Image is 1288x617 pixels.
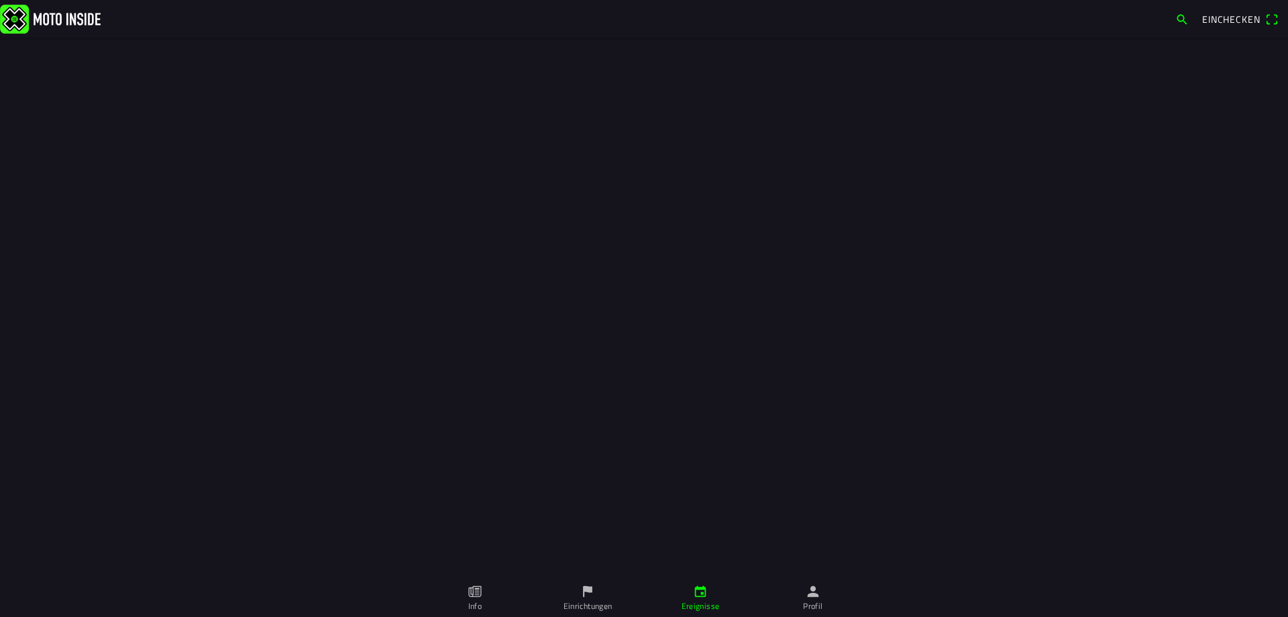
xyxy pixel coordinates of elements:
ion-icon: person [806,584,820,599]
span: Einchecken [1202,12,1260,26]
ion-label: Info [468,600,482,612]
ion-icon: flag [580,584,595,599]
ion-label: Einrichtungen [563,600,612,612]
ion-icon: paper [468,584,482,599]
ion-label: Profil [803,600,822,612]
ion-label: Ereignisse [682,600,720,612]
a: search [1169,7,1195,30]
ion-icon: calendar [693,584,708,599]
a: Eincheckenqr scanner [1195,7,1285,30]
